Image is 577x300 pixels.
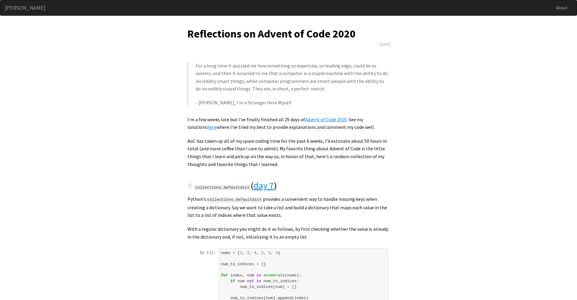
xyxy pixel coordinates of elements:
[187,137,390,168] p: AoC has taken up all of my spare coding time for the past 6 weeks, I'd estimate about 50 hours in...
[247,273,254,278] span: num
[240,251,242,255] span: 1
[230,279,235,283] span: if
[187,181,390,191] h2: ( )
[233,251,235,255] span: =
[230,273,242,278] span: index
[242,273,245,278] span: ,
[247,251,249,255] span: 2
[206,197,263,203] code: collections.defaultdict
[187,225,390,241] p: With a regular dictionary you might do it as follows, by first checking whether the value is alre...
[187,116,390,131] p: I'm a few weeks late but I've finally finished all 25 days of . See my solutions where I've tried...
[305,116,347,122] a: Advent of Code 2020
[237,251,240,255] span: [
[268,251,271,255] span: 5
[242,251,245,255] span: ,
[194,185,251,191] code: collections.defaultdict
[285,273,287,278] span: (
[287,273,297,278] span: nums
[187,28,390,40] h1: Reflections on Advent of Code 2020
[249,251,252,255] span: ,
[254,180,274,191] a: day 7
[380,41,390,48] time: [DATE]
[196,99,390,107] p: - [PERSON_NAME], I'm a Stranger Here Myself
[221,273,228,278] span: for
[275,251,278,255] span: 4
[221,262,254,266] span: num_to_indices
[237,279,244,283] span: num
[261,262,266,266] span: {}
[264,273,285,278] span: enumerate
[287,285,290,289] span: =
[257,279,261,283] span: in
[0,0,50,15] a: [PERSON_NAME]
[297,279,299,283] span: :
[264,251,266,255] span: ,
[552,0,572,15] a: About
[264,279,297,283] span: num_to_indices
[240,285,273,289] span: num_to_indices
[278,251,280,255] span: ]
[196,62,390,93] p: For a long time it puzzled me how something so expensive, so leading edge, could be so useless, a...
[257,262,259,266] span: =
[221,251,230,255] span: nums
[207,124,217,130] a: here
[275,285,282,289] span: num
[261,251,264,255] span: 2
[297,273,301,278] span: ):
[247,279,254,283] span: not
[282,285,285,289] span: ]
[187,195,390,219] p: Python's provides a convenient way to handle missing keys when creating a dictionary. Say we want...
[292,285,297,289] span: []
[273,285,275,289] span: [
[254,251,257,255] span: 4
[257,251,259,255] span: ,
[257,273,261,278] span: in
[271,251,273,255] span: ,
